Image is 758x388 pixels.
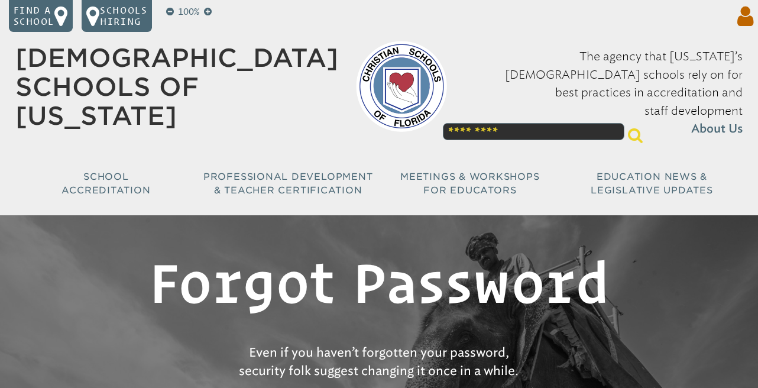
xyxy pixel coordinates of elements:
[61,171,150,196] span: School Accreditation
[691,121,743,139] span: About Us
[176,5,202,18] p: 100%
[15,43,338,130] a: [DEMOGRAPHIC_DATA] Schools of [US_STATE]
[131,339,627,384] p: Even if you haven’t forgotten your password, security folk suggest changing it once in a while.
[100,5,147,27] p: Schools Hiring
[356,41,447,132] img: csf-logo-web-colors.png
[400,171,539,196] span: Meetings & Workshops for Educators
[14,5,54,27] p: Find a school
[87,242,671,321] h1: Forgot Password
[591,171,713,196] span: Education News & Legislative Updates
[465,48,743,139] p: The agency that [US_STATE]’s [DEMOGRAPHIC_DATA] schools rely on for best practices in accreditati...
[203,171,372,196] span: Professional Development & Teacher Certification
